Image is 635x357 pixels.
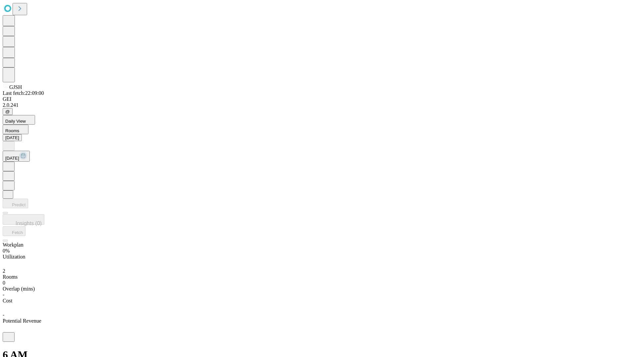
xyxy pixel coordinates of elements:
span: GJSH [9,84,22,90]
button: Rooms [3,125,28,134]
span: [DATE] [5,156,19,161]
span: Insights (0) [16,220,42,226]
div: GEI [3,96,632,102]
span: Overlap (mins) [3,286,35,292]
span: - [3,292,4,297]
span: Utilization [3,254,25,259]
button: Fetch [3,226,25,236]
button: [DATE] [3,151,30,162]
span: Rooms [3,274,18,280]
button: @ [3,108,13,115]
span: Daily View [5,119,26,124]
span: Potential Revenue [3,318,41,324]
span: @ [5,109,10,114]
span: 0% [3,248,10,254]
span: 2 [3,268,5,274]
span: 0 [3,280,5,286]
span: - [3,312,4,318]
span: Last fetch: 22:09:00 [3,90,44,96]
div: 2.0.241 [3,102,632,108]
button: [DATE] [3,134,22,141]
span: Workplan [3,242,23,248]
button: Daily View [3,115,35,125]
span: Rooms [5,128,19,133]
button: Insights (0) [3,214,44,225]
span: Cost [3,298,12,303]
button: Predict [3,199,28,208]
